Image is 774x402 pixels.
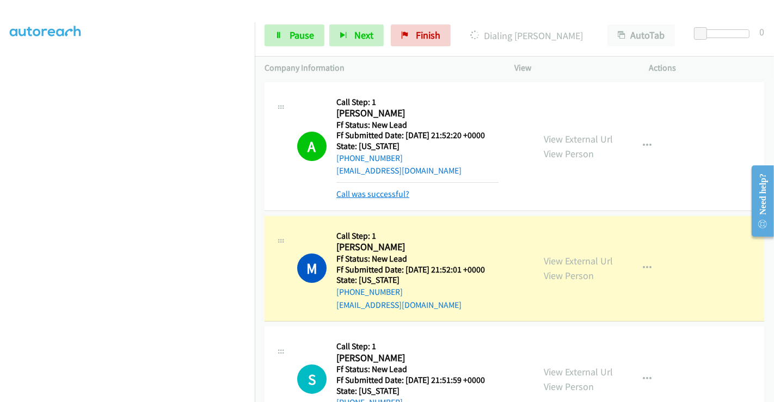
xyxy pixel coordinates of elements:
[265,24,324,46] a: Pause
[336,275,499,286] h5: State: [US_STATE]
[329,24,384,46] button: Next
[336,231,499,242] h5: Call Step: 1
[336,153,403,163] a: [PHONE_NUMBER]
[336,120,499,131] h5: Ff Status: New Lead
[336,107,499,120] h2: [PERSON_NAME]
[336,141,499,152] h5: State: [US_STATE]
[759,24,764,39] div: 0
[297,253,327,283] h1: M
[336,364,499,375] h5: Ff Status: New Lead
[699,29,750,38] div: Delay between calls (in seconds)
[544,366,613,378] a: View External Url
[265,61,495,75] p: Company Information
[336,264,499,275] h5: Ff Submitted Date: [DATE] 21:52:01 +0000
[544,380,594,393] a: View Person
[514,61,630,75] p: View
[544,269,594,282] a: View Person
[336,300,462,310] a: [EMAIL_ADDRESS][DOMAIN_NAME]
[297,132,327,161] h1: A
[336,130,499,141] h5: Ff Submitted Date: [DATE] 21:52:20 +0000
[336,241,499,253] h2: [PERSON_NAME]
[336,287,403,297] a: [PHONE_NUMBER]
[416,29,440,41] span: Finish
[544,133,613,145] a: View External Url
[743,158,774,244] iframe: Resource Center
[336,375,499,386] h5: Ff Submitted Date: [DATE] 21:51:59 +0000
[465,28,588,43] p: Dialing [PERSON_NAME]
[649,61,765,75] p: Actions
[391,24,451,46] a: Finish
[336,352,499,364] h2: [PERSON_NAME]
[354,29,373,41] span: Next
[297,364,327,394] h1: S
[607,24,675,46] button: AutoTab
[336,165,462,176] a: [EMAIL_ADDRESS][DOMAIN_NAME]
[297,364,327,394] div: The call is yet to be attempted
[336,341,499,352] h5: Call Step: 1
[290,29,314,41] span: Pause
[544,255,613,267] a: View External Url
[336,386,499,397] h5: State: [US_STATE]
[336,189,409,199] a: Call was successful?
[336,253,499,264] h5: Ff Status: New Lead
[336,97,499,108] h5: Call Step: 1
[544,147,594,160] a: View Person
